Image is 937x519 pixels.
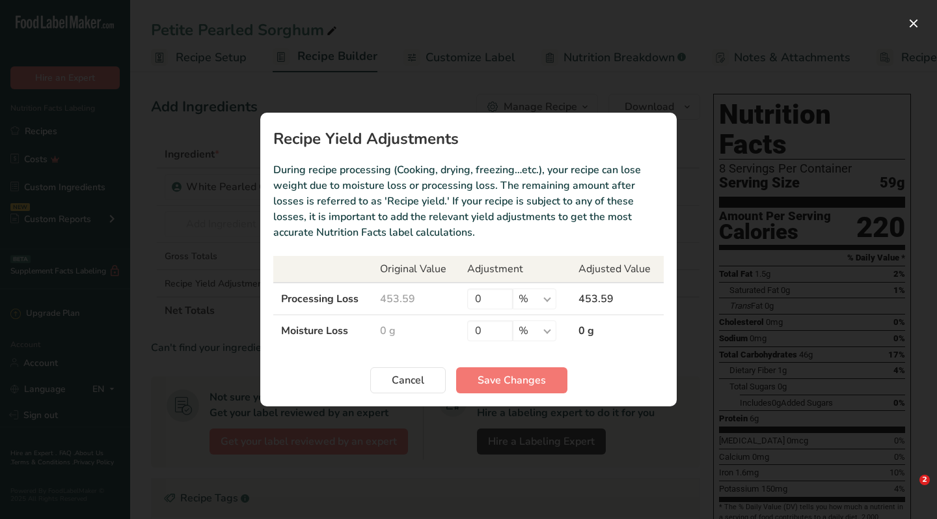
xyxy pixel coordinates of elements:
[372,256,459,283] th: Original Value
[478,372,546,388] span: Save Changes
[372,315,459,347] td: 0 g
[571,256,664,283] th: Adjusted Value
[459,256,571,283] th: Adjustment
[893,475,924,506] iframe: Intercom live chat
[456,367,567,393] button: Save Changes
[273,131,664,147] h1: Recipe Yield Adjustments
[372,283,459,315] td: 453.59
[370,367,446,393] button: Cancel
[273,162,664,240] p: During recipe processing (Cooking, drying, freezing…etc.), your recipe can lose weight due to moi...
[392,372,424,388] span: Cancel
[571,315,664,347] td: 0 g
[273,283,372,315] td: Processing Loss
[571,283,664,315] td: 453.59
[273,315,372,347] td: Moisture Loss
[919,475,930,485] span: 2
